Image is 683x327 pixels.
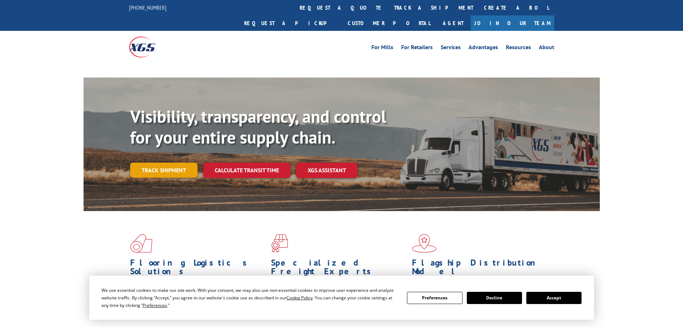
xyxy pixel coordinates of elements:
[89,276,594,320] div: Cookie Consent Prompt
[143,302,167,308] span: Preferences
[239,15,342,31] a: Request a pickup
[203,163,290,178] a: Calculate transit time
[342,15,436,31] a: Customer Portal
[130,105,386,148] b: Visibility, transparency, and control for your entire supply chain.
[436,15,471,31] a: Agent
[471,15,554,31] a: Join Our Team
[401,45,433,52] a: For Retailers
[130,258,266,279] h1: Flooring Logistics Solutions
[129,4,166,11] a: [PHONE_NUMBER]
[407,292,462,304] button: Preferences
[271,258,407,279] h1: Specialized Freight Experts
[441,45,461,52] a: Services
[271,234,288,253] img: xgs-icon-focused-on-flooring-red
[130,234,152,253] img: xgs-icon-total-supply-chain-intelligence-red
[371,45,393,52] a: For Mills
[539,45,554,52] a: About
[412,234,437,253] img: xgs-icon-flagship-distribution-model-red
[467,292,522,304] button: Decline
[412,258,547,279] h1: Flagship Distribution Model
[469,45,498,52] a: Advantages
[526,292,582,304] button: Accept
[101,286,398,309] div: We use essential cookies to make our site work. With your consent, we may also use non-essential ...
[130,163,198,178] a: Track shipment
[296,163,357,178] a: XGS ASSISTANT
[506,45,531,52] a: Resources
[286,295,313,301] span: Cookie Policy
